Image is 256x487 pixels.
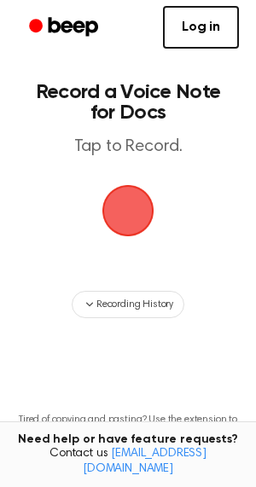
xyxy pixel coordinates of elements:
span: Recording History [96,297,173,312]
a: Beep [17,11,113,44]
a: Log in [163,6,239,49]
a: [EMAIL_ADDRESS][DOMAIN_NAME] [83,448,207,475]
img: Beep Logo [102,185,154,236]
p: Tired of copying and pasting? Use the extension to automatically insert your recordings. [14,414,242,439]
h1: Record a Voice Note for Docs [31,82,225,123]
p: Tap to Record. [31,136,225,158]
span: Contact us [10,447,246,477]
button: Recording History [72,291,184,318]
